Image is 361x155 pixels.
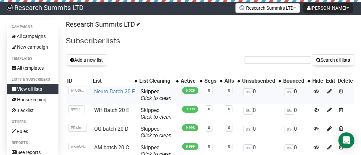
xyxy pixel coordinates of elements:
[204,78,216,84] div: Segs
[283,78,304,84] div: Bounced
[224,78,234,84] div: ARs
[326,78,335,84] div: Edit
[94,144,129,151] a: AM batch 20 C
[336,76,354,86] th: Delete: No sort applied, sorting is disabled
[239,5,244,10] img: favicons
[182,87,198,94] span: 5,029
[182,106,198,113] span: 9,998
[7,55,58,63] li: Templates
[68,143,88,150] span: wKmO4..
[141,88,172,101] span: Skipped
[208,126,210,130] a: 0
[285,126,294,133] span: 0%
[208,144,210,149] a: 0
[243,126,253,133] span: 0%
[181,78,196,84] div: Active
[282,123,311,142] td: 0
[7,118,58,126] li: Others
[285,144,294,152] span: 0%
[228,126,230,130] a: 0
[228,88,230,93] a: 0
[179,76,203,86] th: Active: No sort applied, activate to apply an ascending sort
[285,107,294,115] span: 0%
[7,5,13,11] img: bccbfd5974049ef095ce3c15df0eef5a
[282,76,311,86] th: Bounced: No sort applied, activate to apply an ascending sort
[208,88,210,93] a: 0
[141,132,172,139] a: Click to clean
[7,76,58,84] li: Lists & subscribers
[7,105,58,116] a: Blacklist
[223,76,241,86] th: ARs: No sort applied, activate to apply an ascending sort
[66,76,92,86] th: ID: No sort applied, sorting is disabled
[241,86,282,104] td: 0
[285,88,294,96] span: 0%
[235,3,300,13] button: Research Summits LTD
[182,124,198,131] span: 9,998
[282,104,311,123] td: 0
[241,123,282,142] td: 0
[208,107,210,111] a: 0
[7,63,58,73] a: All templates
[94,126,129,132] a: OG batch 20 D
[303,3,353,13] button: [PERSON_NAME]
[94,88,135,95] a: Neuro Batch 20 F
[7,31,58,42] a: All campaigns
[338,78,353,84] div: Delete
[7,94,58,105] a: Housekeeping
[242,78,275,84] div: Unsubscribed
[312,54,354,66] button: Search all lists
[282,86,311,104] td: 0
[68,105,84,113] span: gr892..
[243,88,253,96] span: 0%
[312,78,323,84] div: Hide
[139,78,173,84] div: List Cleaning
[138,76,179,86] th: List Cleaning: No sort applied, activate to apply an ascending sort
[66,35,354,47] h2: Subscriber lists
[182,143,198,150] span: 9,999
[241,76,282,86] th: Unsubscribed: No sort applied, activate to apply an ascending sort
[228,144,230,149] a: 0
[203,76,223,86] th: Segs: No sort applied, activate to apply an ascending sort
[68,124,87,132] span: PRxJm..
[141,95,172,101] a: Click to clean
[92,76,138,86] th: List: No sort applied, activate to apply an ascending sort
[7,84,58,94] a: View all lists
[243,144,253,152] span: 0%
[7,42,58,52] a: New campaign
[67,78,90,84] div: ID
[7,126,58,137] a: Rules
[241,104,282,123] td: 0
[141,107,172,120] span: Skipped
[66,20,139,28] a: Research Summits LTD
[141,114,172,120] a: Click to clean
[66,54,107,66] button: Add a new list
[228,107,230,111] a: 0
[7,23,58,31] li: Campaigns
[93,78,131,84] div: List
[141,126,172,139] span: Skipped
[243,107,253,115] span: 0%
[338,132,354,148] div: Open Intercom Messenger
[94,107,129,113] a: WH Batch 20 E
[68,87,86,94] span: 6TQ0k..
[311,76,325,86] th: Hide: No sort applied, sorting is disabled
[7,139,58,147] li: Reports
[325,76,336,86] th: Edit: No sort applied, sorting is disabled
